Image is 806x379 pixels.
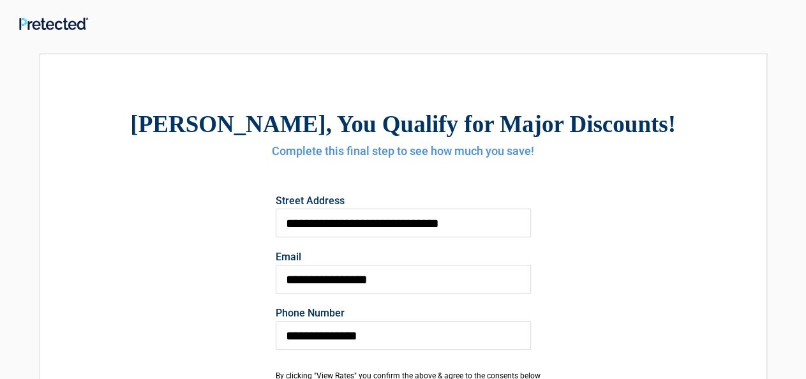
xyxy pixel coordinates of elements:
label: Email [276,252,531,262]
label: Phone Number [276,308,531,318]
img: Main Logo [19,17,88,30]
label: Street Address [276,196,531,206]
span: [PERSON_NAME] [130,111,325,137]
h2: , You Qualify for Major Discounts! [110,108,696,140]
h4: Complete this final step to see how much you save! [110,143,696,160]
